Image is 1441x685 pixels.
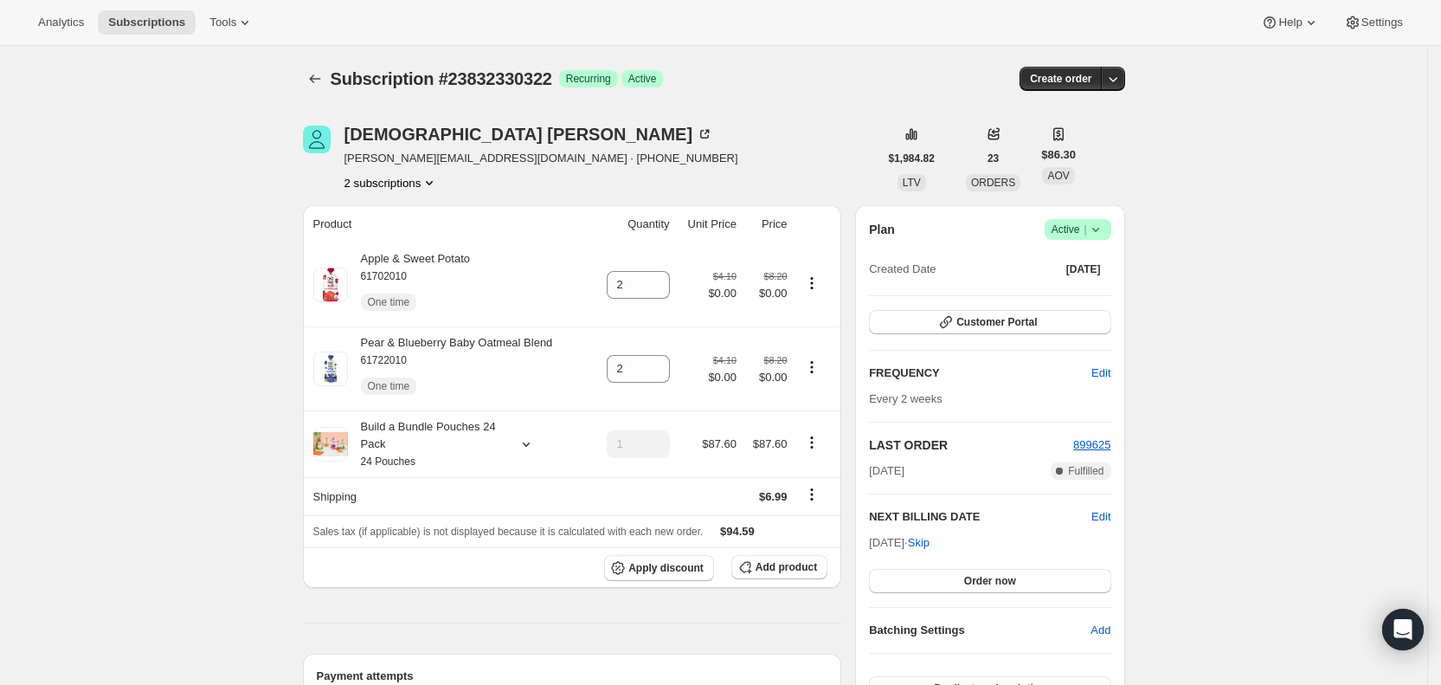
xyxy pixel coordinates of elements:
[1047,170,1069,182] span: AOV
[348,250,470,320] div: Apple & Sweet Potato
[869,569,1110,593] button: Order now
[956,315,1037,329] span: Customer Portal
[368,379,410,393] span: One time
[348,334,553,404] div: Pear & Blueberry Baby Oatmeal Blend
[98,10,196,35] button: Subscriptions
[1090,622,1110,639] span: Add
[628,561,704,575] span: Apply discount
[869,508,1091,526] h2: NEXT BILLING DATE
[756,560,817,574] span: Add product
[38,16,84,29] span: Analytics
[628,72,657,86] span: Active
[1020,67,1102,91] button: Create order
[1084,223,1086,236] span: |
[798,274,826,293] button: Product actions
[1091,508,1110,526] button: Edit
[1382,609,1424,650] div: Open Intercom Messenger
[747,285,788,302] span: $0.00
[971,177,1015,189] span: ORDERS
[869,536,930,549] span: [DATE] ·
[368,295,410,309] span: One time
[753,437,788,450] span: $87.60
[348,418,504,470] div: Build a Bundle Pouches 24 Pack
[1278,16,1302,29] span: Help
[344,150,738,167] span: [PERSON_NAME][EMAIL_ADDRESS][DOMAIN_NAME] · [PHONE_NUMBER]
[869,221,895,238] h2: Plan
[977,146,1009,171] button: 23
[763,271,787,281] small: $8.20
[742,205,793,243] th: Price
[798,485,826,504] button: Shipping actions
[604,555,714,581] button: Apply discount
[344,126,714,143] div: [DEMOGRAPHIC_DATA] [PERSON_NAME]
[964,574,1016,588] span: Order now
[869,462,904,480] span: [DATE]
[1251,10,1329,35] button: Help
[889,152,935,165] span: $1,984.82
[1080,617,1121,644] button: Add
[313,526,704,538] span: Sales tax (if applicable) is not displayed because it is calculated with each new order.
[1334,10,1413,35] button: Settings
[763,355,787,365] small: $8.20
[702,437,737,450] span: $87.60
[708,285,737,302] span: $0.00
[747,369,788,386] span: $0.00
[987,152,999,165] span: 23
[313,268,348,302] img: product img
[1066,262,1101,276] span: [DATE]
[313,352,348,386] img: product img
[303,477,592,515] th: Shipping
[303,205,592,243] th: Product
[897,529,940,557] button: Skip
[1091,365,1110,382] span: Edit
[28,10,94,35] button: Analytics
[1073,438,1110,451] a: 899625
[1361,16,1403,29] span: Settings
[1068,464,1103,478] span: Fulfilled
[869,310,1110,334] button: Customer Portal
[798,433,826,452] button: Product actions
[199,10,264,35] button: Tools
[317,668,828,685] h2: Payment attempts
[720,525,755,538] span: $94.59
[331,69,552,88] span: Subscription #23832330322
[908,534,930,552] span: Skip
[713,355,737,365] small: $4.10
[303,67,327,91] button: Subscriptions
[869,622,1090,639] h6: Batching Settings
[731,555,827,579] button: Add product
[869,261,936,278] span: Created Date
[798,358,826,377] button: Product actions
[869,436,1073,454] h2: LAST ORDER
[869,392,942,405] span: Every 2 weeks
[566,72,611,86] span: Recurring
[591,205,674,243] th: Quantity
[361,354,407,366] small: 61722010
[1030,72,1091,86] span: Create order
[344,174,439,191] button: Product actions
[1052,221,1104,238] span: Active
[108,16,185,29] span: Subscriptions
[708,369,737,386] span: $0.00
[361,456,415,468] small: 24 Pouches
[713,271,737,281] small: $4.10
[1081,359,1121,387] button: Edit
[1041,146,1076,164] span: $86.30
[759,490,788,503] span: $6.99
[1056,257,1111,281] button: [DATE]
[209,16,236,29] span: Tools
[303,126,331,153] span: Cristin Slattery
[878,146,945,171] button: $1,984.82
[675,205,742,243] th: Unit Price
[361,270,407,282] small: 61702010
[1073,436,1110,454] button: 899625
[903,177,921,189] span: LTV
[869,365,1091,382] h2: FREQUENCY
